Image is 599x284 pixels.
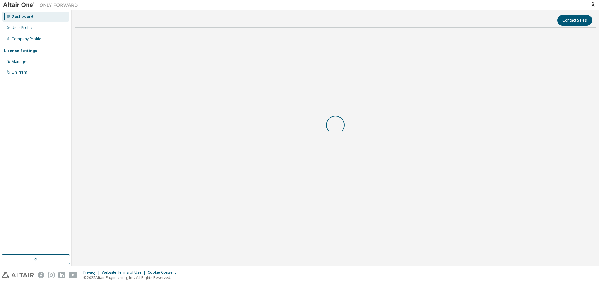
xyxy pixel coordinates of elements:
div: User Profile [12,25,33,30]
div: Privacy [83,270,102,275]
div: License Settings [4,48,37,53]
div: Cookie Consent [148,270,180,275]
div: Website Terms of Use [102,270,148,275]
div: On Prem [12,70,27,75]
div: Dashboard [12,14,33,19]
img: instagram.svg [48,272,55,278]
div: Company Profile [12,36,41,41]
img: Altair One [3,2,81,8]
img: altair_logo.svg [2,272,34,278]
button: Contact Sales [557,15,592,26]
p: © 2025 Altair Engineering, Inc. All Rights Reserved. [83,275,180,280]
img: youtube.svg [69,272,78,278]
div: Managed [12,59,29,64]
img: facebook.svg [38,272,44,278]
img: linkedin.svg [58,272,65,278]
